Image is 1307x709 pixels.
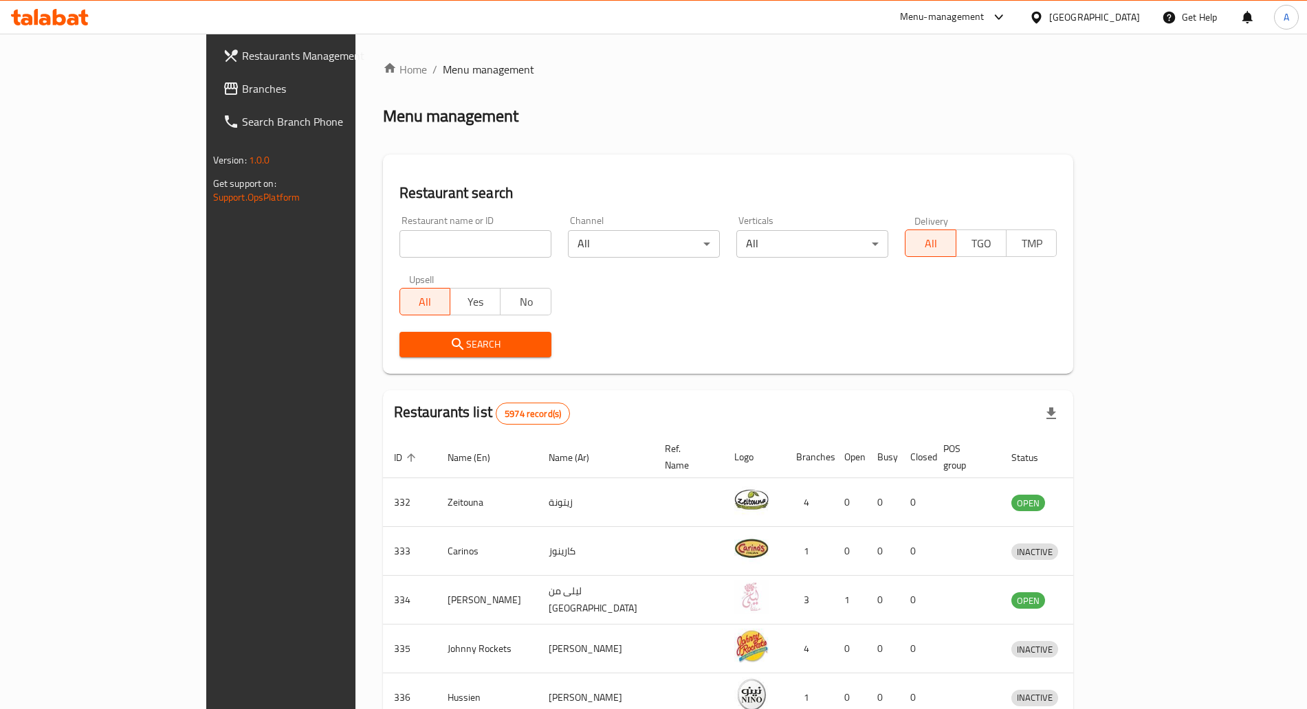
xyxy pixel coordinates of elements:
button: Search [399,332,551,357]
span: OPEN [1011,495,1045,511]
span: No [506,292,545,312]
td: 0 [899,478,932,527]
span: ID [394,449,420,466]
th: Branches [785,436,833,478]
td: 3 [785,576,833,624]
span: 5974 record(s) [496,407,569,420]
a: Search Branch Phone [212,105,424,138]
td: 1 [785,527,833,576]
div: [GEOGRAPHIC_DATA] [1049,10,1140,25]
img: Zeitouna [734,482,769,517]
td: 0 [833,624,866,673]
span: POS group [943,440,984,473]
th: Logo [723,436,785,478]
button: TGO [956,229,1007,257]
label: Delivery [914,216,949,225]
div: OPEN [1011,495,1045,511]
button: All [905,229,956,257]
span: Get support on: [213,175,276,192]
span: Search Branch Phone [242,113,413,130]
li: / [432,61,437,78]
div: INACTIVE [1011,690,1058,706]
button: All [399,288,450,315]
td: 4 [785,478,833,527]
div: Total records count [496,403,570,425]
img: Johnny Rockets [734,629,769,663]
button: TMP [1006,229,1057,257]
span: TMP [1012,234,1051,254]
div: Export file [1035,397,1068,430]
td: 4 [785,624,833,673]
span: Search [410,336,540,353]
td: 0 [866,478,899,527]
span: Name (En) [448,449,508,466]
td: 0 [833,478,866,527]
button: No [500,288,551,315]
td: [PERSON_NAME] [437,576,538,624]
span: Version: [213,151,247,169]
span: Restaurants Management [242,47,413,64]
span: INACTIVE [1011,690,1058,706]
h2: Restaurant search [399,183,1057,203]
label: Upsell [409,274,435,284]
a: Branches [212,72,424,105]
th: Closed [899,436,932,478]
span: All [406,292,445,312]
td: ليلى من [GEOGRAPHIC_DATA] [538,576,654,624]
span: INACTIVE [1011,642,1058,657]
img: Carinos [734,531,769,565]
h2: Restaurants list [394,402,571,425]
span: Name (Ar) [549,449,607,466]
div: OPEN [1011,592,1045,609]
div: All [568,230,720,258]
span: OPEN [1011,593,1045,609]
td: كارينوز [538,527,654,576]
img: Leila Min Lebnan [734,580,769,614]
td: Carinos [437,527,538,576]
td: زيتونة [538,478,654,527]
span: 1.0.0 [249,151,270,169]
td: [PERSON_NAME] [538,624,654,673]
span: A [1284,10,1289,25]
input: Search for restaurant name or ID.. [399,230,551,258]
span: All [911,234,950,254]
span: Branches [242,80,413,97]
span: Status [1011,449,1056,466]
button: Yes [450,288,501,315]
div: All [736,230,888,258]
td: 0 [866,576,899,624]
a: Support.OpsPlatform [213,188,300,206]
td: 0 [899,624,932,673]
span: Menu management [443,61,534,78]
td: 0 [866,624,899,673]
td: 0 [899,576,932,624]
td: Zeitouna [437,478,538,527]
td: 0 [833,527,866,576]
td: 0 [899,527,932,576]
h2: Menu management [383,105,518,127]
div: INACTIVE [1011,641,1058,657]
span: Ref. Name [665,440,707,473]
th: Busy [866,436,899,478]
th: Open [833,436,866,478]
span: Yes [456,292,495,312]
div: Menu-management [900,9,985,25]
span: INACTIVE [1011,544,1058,560]
td: Johnny Rockets [437,624,538,673]
span: TGO [962,234,1001,254]
td: 0 [866,527,899,576]
td: 1 [833,576,866,624]
a: Restaurants Management [212,39,424,72]
nav: breadcrumb [383,61,1074,78]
